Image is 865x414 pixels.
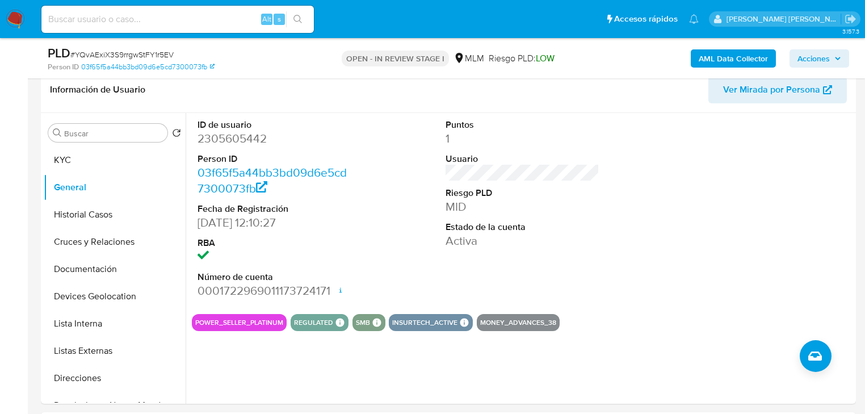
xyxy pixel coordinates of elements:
a: 03f65f5a44bb3bd09d6e5cd7300073fb [198,164,347,196]
span: Ver Mirada por Persona [723,76,820,103]
dd: [DATE] 12:10:27 [198,215,351,231]
span: Accesos rápidos [614,13,678,25]
dd: 2305605442 [198,131,351,147]
dt: Person ID [198,153,351,165]
p: michelleangelica.rodriguez@mercadolibre.com.mx [727,14,841,24]
button: Documentación [44,256,186,283]
h1: Información de Usuario [50,84,145,95]
b: PLD [48,44,70,62]
dd: Activa [446,233,599,249]
button: Cruces y Relaciones [44,228,186,256]
b: AML Data Collector [699,49,768,68]
span: LOW [536,52,555,65]
dd: 0001722969011173724171 [198,283,351,299]
dt: Número de cuenta [198,271,351,283]
button: Devices Geolocation [44,283,186,310]
dt: Usuario [446,153,599,165]
a: Salir [845,13,856,25]
span: Acciones [797,49,830,68]
p: OPEN - IN REVIEW STAGE I [342,51,449,66]
dt: Puntos [446,119,599,131]
span: s [278,14,281,24]
a: 03f65f5a44bb3bd09d6e5cd7300073fb [81,62,215,72]
button: search-icon [286,11,309,27]
button: Volver al orden por defecto [172,128,181,141]
input: Buscar [64,128,163,139]
button: Ver Mirada por Persona [708,76,847,103]
dd: MID [446,199,599,215]
span: 3.157.3 [842,27,859,36]
dt: ID de usuario [198,119,351,131]
dd: 1 [446,131,599,147]
button: Buscar [53,128,62,137]
button: AML Data Collector [691,49,776,68]
dt: Riesgo PLD [446,187,599,199]
b: Person ID [48,62,79,72]
dt: RBA [198,237,351,249]
a: Notificaciones [689,14,699,24]
button: Lista Interna [44,310,186,337]
button: KYC [44,147,186,174]
span: Alt [262,14,271,24]
button: Historial Casos [44,201,186,228]
button: Acciones [790,49,849,68]
input: Buscar usuario o caso... [41,12,314,27]
button: Listas Externas [44,337,186,365]
div: MLM [454,52,484,65]
button: General [44,174,186,201]
span: # YQvAExiX3S9rrgwStFY1r5EV [70,49,174,60]
button: Direcciones [44,365,186,392]
dt: Estado de la cuenta [446,221,599,233]
span: Riesgo PLD: [489,52,555,65]
dt: Fecha de Registración [198,203,351,215]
